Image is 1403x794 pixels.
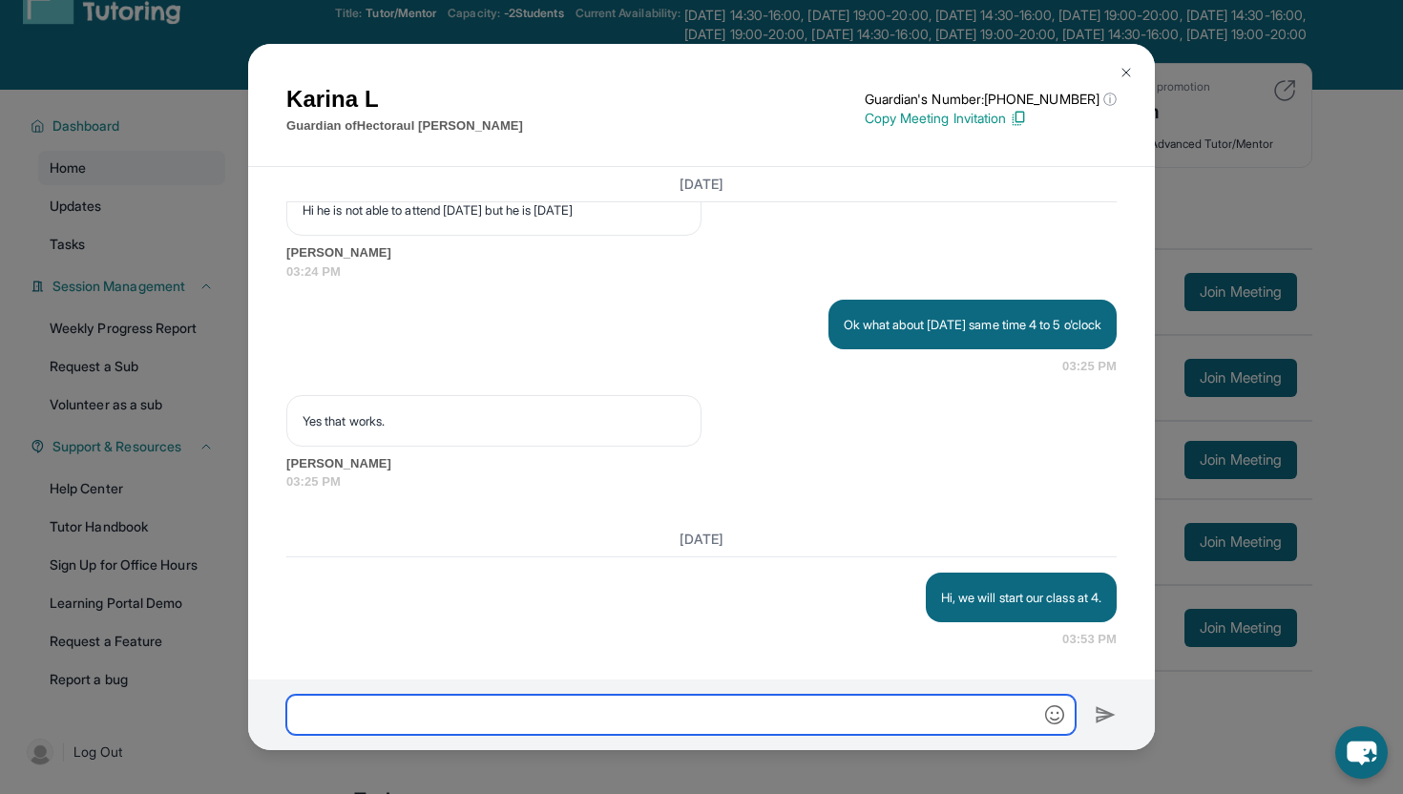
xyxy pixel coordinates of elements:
[1335,726,1388,779] button: chat-button
[865,109,1117,128] p: Copy Meeting Invitation
[865,90,1117,109] p: Guardian's Number: [PHONE_NUMBER]
[303,200,685,219] p: Hi he is not able to attend [DATE] but he is [DATE]
[286,262,1117,282] span: 03:24 PM
[286,472,1117,491] span: 03:25 PM
[1062,357,1117,376] span: 03:25 PM
[941,588,1101,607] p: Hi, we will start our class at 4.
[303,411,685,430] p: Yes that works.
[286,243,1117,262] span: [PERSON_NAME]
[286,175,1117,194] h3: [DATE]
[286,116,523,136] p: Guardian of Hectoraul [PERSON_NAME]
[1119,65,1134,80] img: Close Icon
[1103,90,1117,109] span: ⓘ
[286,454,1117,473] span: [PERSON_NAME]
[1095,703,1117,726] img: Send icon
[1045,705,1064,724] img: Emoji
[1062,630,1117,649] span: 03:53 PM
[286,82,523,116] h1: Karina L
[286,530,1117,549] h3: [DATE]
[844,315,1101,334] p: Ok what about [DATE] same time 4 to 5 o'clock
[1010,110,1027,127] img: Copy Icon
